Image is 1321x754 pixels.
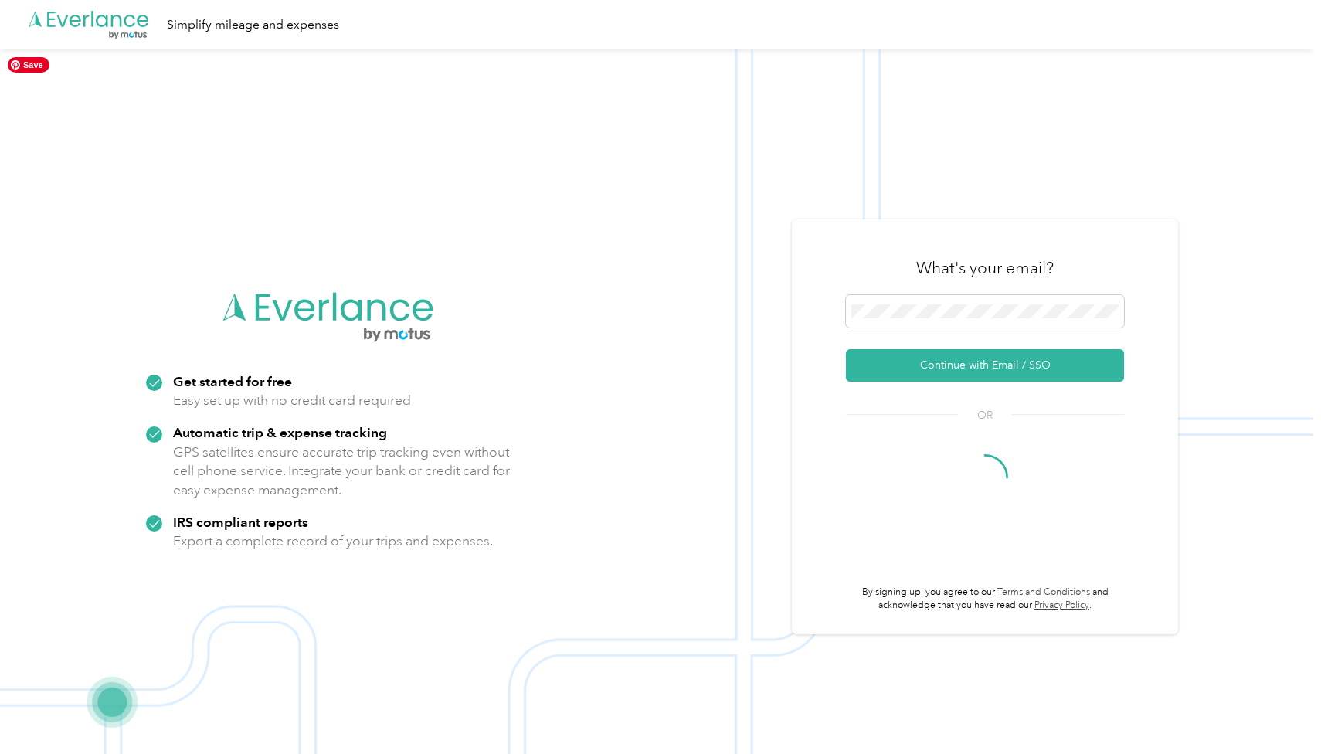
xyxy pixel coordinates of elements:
[173,391,411,410] p: Easy set up with no credit card required
[1034,599,1089,611] a: Privacy Policy
[173,424,387,440] strong: Automatic trip & expense tracking
[173,443,511,500] p: GPS satellites ensure accurate trip tracking even without cell phone service. Integrate your bank...
[173,532,493,551] p: Export a complete record of your trips and expenses.
[958,407,1012,423] span: OR
[173,373,292,389] strong: Get started for free
[846,349,1124,382] button: Continue with Email / SSO
[846,586,1124,613] p: By signing up, you agree to our and acknowledge that you have read our .
[8,57,49,73] span: Save
[997,586,1090,598] a: Terms and Conditions
[173,514,308,530] strong: IRS compliant reports
[916,257,1054,279] h3: What's your email?
[167,15,339,35] div: Simplify mileage and expenses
